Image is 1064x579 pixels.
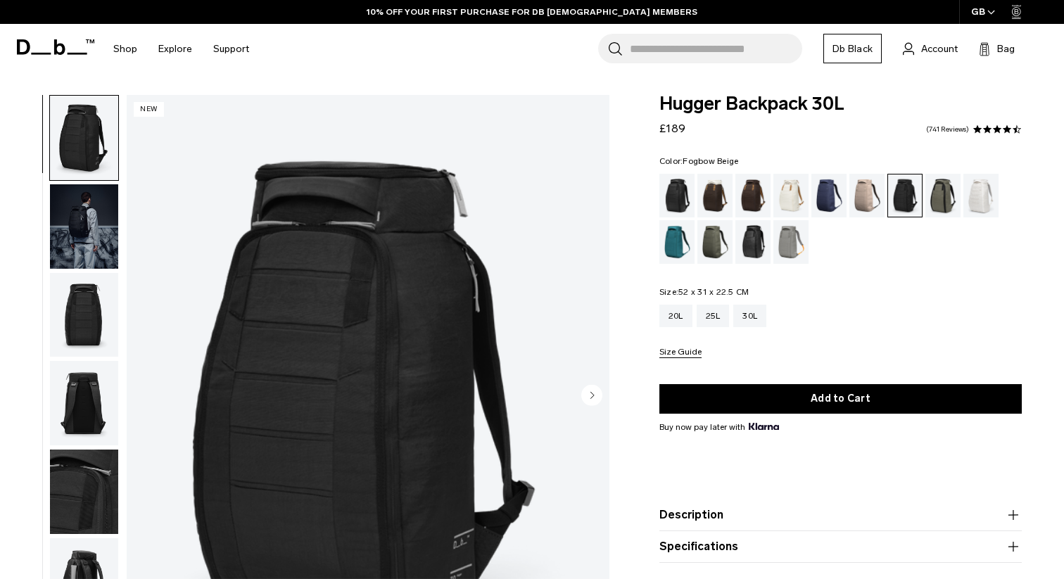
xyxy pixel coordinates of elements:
[49,360,119,446] button: Hugger Backpack 30L Charcoal Grey
[733,305,766,327] a: 30L
[50,96,118,180] img: Hugger Backpack 30L Charcoal Grey
[103,24,260,74] nav: Main Navigation
[773,174,809,217] a: Oatmilk
[659,95,1022,113] span: Hugger Backpack 30L
[823,34,882,63] a: Db Black
[678,287,749,297] span: 52 x 31 x 22.5 CM
[50,450,118,534] img: Hugger Backpack 30L Charcoal Grey
[963,174,999,217] a: Clean Slate
[849,174,885,217] a: Fogbow Beige
[659,174,695,217] a: Black Out
[50,184,118,269] img: Hugger Backpack 30L Charcoal Grey
[50,361,118,445] img: Hugger Backpack 30L Charcoal Grey
[811,174,847,217] a: Blue Hour
[887,174,923,217] a: Charcoal Grey
[659,157,739,165] legend: Color:
[773,220,809,264] a: Sand Grey
[697,305,730,327] a: 25L
[659,348,702,358] button: Size Guide
[926,126,969,133] a: 741 reviews
[735,220,771,264] a: Reflective Black
[49,184,119,269] button: Hugger Backpack 30L Charcoal Grey
[735,174,771,217] a: Espresso
[997,42,1015,56] span: Bag
[50,273,118,357] img: Hugger Backpack 30L Charcoal Grey
[367,6,697,18] a: 10% OFF YOUR FIRST PURCHASE FOR DB [DEMOGRAPHIC_DATA] MEMBERS
[749,423,779,430] img: {"height" => 20, "alt" => "Klarna"}
[921,42,958,56] span: Account
[659,421,779,433] span: Buy now pay later with
[659,288,749,296] legend: Size:
[697,220,733,264] a: Moss Green
[659,384,1022,414] button: Add to Cart
[49,95,119,181] button: Hugger Backpack 30L Charcoal Grey
[659,122,685,135] span: £189
[158,24,192,74] a: Explore
[49,449,119,535] button: Hugger Backpack 30L Charcoal Grey
[113,24,137,74] a: Shop
[581,384,602,408] button: Next slide
[49,272,119,358] button: Hugger Backpack 30L Charcoal Grey
[903,40,958,57] a: Account
[659,538,1022,555] button: Specifications
[979,40,1015,57] button: Bag
[697,174,733,217] a: Cappuccino
[659,305,692,327] a: 20L
[134,102,164,117] p: New
[659,507,1022,523] button: Description
[213,24,249,74] a: Support
[659,220,695,264] a: Midnight Teal
[683,156,738,166] span: Fogbow Beige
[925,174,961,217] a: Forest Green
